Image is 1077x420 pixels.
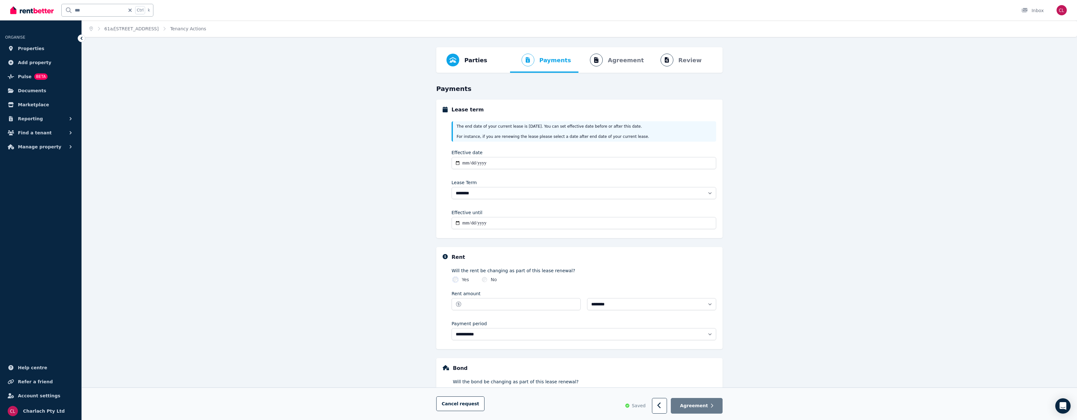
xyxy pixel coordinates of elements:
[5,84,76,97] a: Documents
[18,101,49,109] span: Marketplace
[18,73,32,80] span: Pulse
[452,320,487,327] label: Payment period
[148,8,150,13] span: k
[18,45,44,52] span: Properties
[464,56,487,65] span: Parties
[8,406,18,416] img: Charlach Pty Ltd
[18,143,61,151] span: Manage property
[18,87,46,94] span: Documents
[452,149,483,156] label: Effective date
[452,179,477,186] label: Lease Term
[5,98,76,111] a: Marketplace
[436,47,723,73] nav: Progress
[436,84,723,93] h3: Payments
[5,126,76,139] button: Find a tenant
[82,20,214,37] nav: Breadcrumb
[671,398,723,414] button: Agreement
[18,364,47,371] span: Help centre
[452,209,483,216] label: Effective until
[135,6,145,14] span: Ctrl
[18,378,53,386] span: Refer a friend
[5,140,76,153] button: Manage property
[452,290,481,297] label: Rent amount
[452,267,716,274] label: Will the rent be changing as part of this lease renewal?
[170,26,206,32] span: Tenancy Actions
[632,403,646,409] span: Saved
[18,59,51,66] span: Add property
[452,253,465,261] h5: Rent
[105,26,159,31] a: 61a/[STREET_ADDRESS]
[5,112,76,125] button: Reporting
[462,276,469,283] label: Yes
[436,397,484,411] button: Cancelrequest
[453,379,716,385] label: Will the bond be changing as part of this lease renewal?
[452,121,716,142] div: The end date of your current lease is [DATE] . You can set effective date before or after this da...
[5,375,76,388] a: Refer a friend
[442,401,479,407] span: Cancel
[5,56,76,69] a: Add property
[23,407,65,415] span: Charlach Pty Ltd
[680,403,708,409] span: Agreement
[5,361,76,374] a: Help centre
[5,35,25,40] span: ORGANISE
[10,5,54,15] img: RentBetter
[1021,7,1044,14] div: Inbox
[453,364,468,372] h5: Bond
[491,276,497,283] label: No
[5,70,76,83] a: PulseBETA
[5,42,76,55] a: Properties
[539,56,571,65] span: Payments
[18,392,60,400] span: Account settings
[5,389,76,402] a: Account settings
[460,401,479,407] span: request
[452,106,484,114] h5: Lease term
[18,115,43,123] span: Reporting
[441,47,492,73] button: Parties
[510,47,576,73] button: Payments
[1057,5,1067,15] img: Charlach Pty Ltd
[34,73,48,80] span: BETA
[18,129,52,137] span: Find a tenant
[1055,398,1071,414] div: Open Intercom Messenger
